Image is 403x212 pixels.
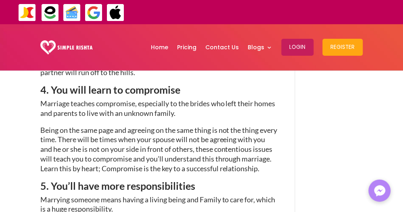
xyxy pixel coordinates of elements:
[18,4,36,22] img: JazzCash-icon
[40,84,180,96] span: 4. You will learn to compromise
[177,26,197,68] a: Pricing
[323,26,363,68] a: Register
[63,4,81,22] img: Credit Cards
[40,126,278,173] span: Being on the same page and agreeing on the same thing is not the thing every time. There will be ...
[372,183,388,199] img: Messenger
[106,4,125,22] img: ApplePay-icon
[151,26,169,68] a: Home
[85,4,103,22] img: GooglePay-icon
[41,4,59,22] img: EasyPaisa-icon
[206,26,239,68] a: Contact Us
[282,26,314,68] a: Login
[282,39,314,56] button: Login
[323,39,363,56] button: Register
[40,180,195,192] span: 5. You’ll have more responsibilities
[40,99,276,118] span: Marriage teaches compromise, especially to the brides who left their homes and parents to live wi...
[248,26,273,68] a: Blogs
